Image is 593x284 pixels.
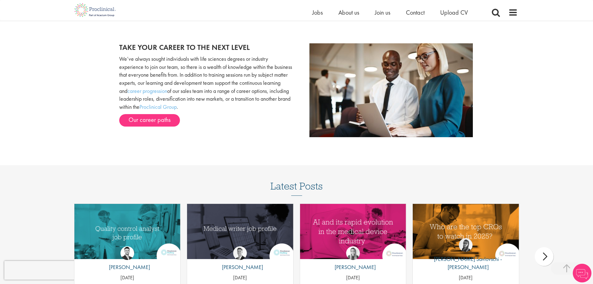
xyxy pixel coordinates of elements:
p: [PERSON_NAME] Savlovschi - [PERSON_NAME] [413,255,519,271]
a: Link to a post [187,204,293,259]
h3: Latest Posts [271,181,323,196]
img: Top 10 CROs 2025 | Proclinical [413,204,519,259]
h2: Take your career to the next level [119,43,292,51]
a: Jobs [312,8,323,17]
iframe: reCAPTCHA [4,261,84,280]
img: Theodora Savlovschi - Wicks [459,238,473,252]
p: We’ve always sought individuals with life sciences degrees or industry experience to join our tea... [119,55,292,111]
img: Hannah Burke [346,246,360,260]
a: Link to a post [300,204,406,259]
a: Contact [406,8,425,17]
p: [DATE] [413,274,519,282]
p: [PERSON_NAME] [104,263,150,271]
a: Link to a post [74,204,181,259]
div: next [535,247,553,266]
p: [PERSON_NAME] [217,263,263,271]
a: George Watson [PERSON_NAME] [217,246,263,274]
a: Theodora Savlovschi - Wicks [PERSON_NAME] Savlovschi - [PERSON_NAME] [413,238,519,274]
img: George Watson [233,246,247,260]
a: career progression [127,87,167,94]
p: [DATE] [74,274,181,282]
a: About us [338,8,359,17]
a: Join us [375,8,390,17]
img: AI and Its Impact on the Medical Device Industry | Proclinical [300,204,406,259]
p: [PERSON_NAME] [330,263,376,271]
a: Proclinical Group [139,103,177,110]
img: quality control analyst job profile [74,204,181,259]
a: Joshua Godden [PERSON_NAME] [104,246,150,274]
p: [DATE] [187,274,293,282]
img: Joshua Godden [120,246,134,260]
a: Our career paths [119,114,180,127]
p: [DATE] [300,274,406,282]
a: Hannah Burke [PERSON_NAME] [330,246,376,274]
img: Medical writer job profile [187,204,293,259]
a: Upload CV [440,8,468,17]
a: Link to a post [413,204,519,259]
img: Chatbot [573,264,591,282]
